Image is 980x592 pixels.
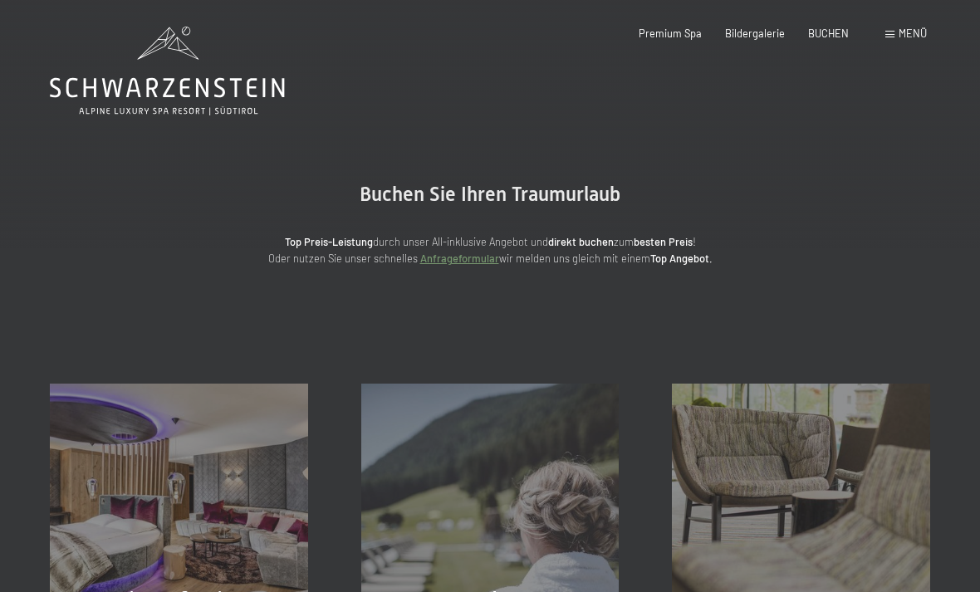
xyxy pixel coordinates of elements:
span: Buchen Sie Ihren Traumurlaub [360,183,620,206]
a: Bildergalerie [725,27,785,40]
a: Premium Spa [639,27,702,40]
a: BUCHEN [808,27,849,40]
strong: Top Preis-Leistung [285,235,373,248]
strong: direkt buchen [548,235,614,248]
strong: besten Preis [634,235,693,248]
a: Anfrageformular [420,252,499,265]
strong: Top Angebot. [650,252,713,265]
span: Menü [899,27,927,40]
p: durch unser All-inklusive Angebot und zum ! Oder nutzen Sie unser schnelles wir melden uns gleich... [158,233,822,267]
